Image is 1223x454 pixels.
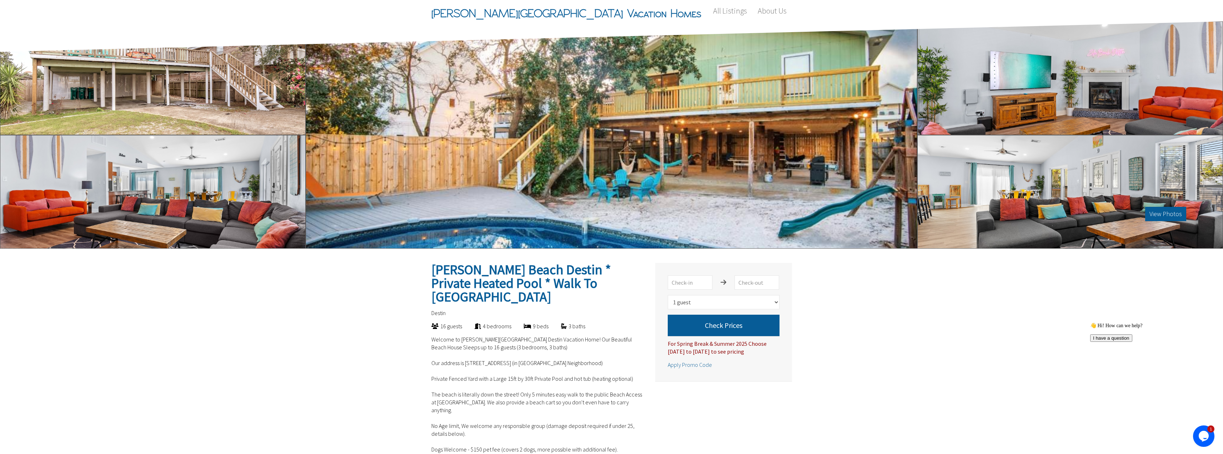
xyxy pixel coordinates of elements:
[735,275,779,290] input: Check-out
[419,322,462,330] div: 16 guests
[431,263,643,304] h2: [PERSON_NAME] Beach Destin * Private Heated Pool * Walk To [GEOGRAPHIC_DATA]
[668,361,712,368] span: Apply Promo Code
[1087,320,1216,422] iframe: chat widget
[3,15,45,22] button: I have a question
[431,3,701,24] span: [PERSON_NAME][GEOGRAPHIC_DATA] Vacation Homes
[3,3,55,9] span: 👋 Hi! How can we help?
[511,322,548,330] div: 9 beds
[3,3,131,22] div: 👋 Hi! How can we help?I have a question
[668,336,780,355] div: For Spring Break & Summer 2025 Choose [DATE] to [DATE] to see pricing
[1145,207,1186,221] button: View Photos
[431,309,446,316] span: Destin
[668,315,780,336] button: Check Prices
[462,322,511,330] div: 4 bedrooms
[668,275,712,290] input: Check-in
[548,322,585,330] div: 3 baths
[1193,425,1216,447] iframe: chat widget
